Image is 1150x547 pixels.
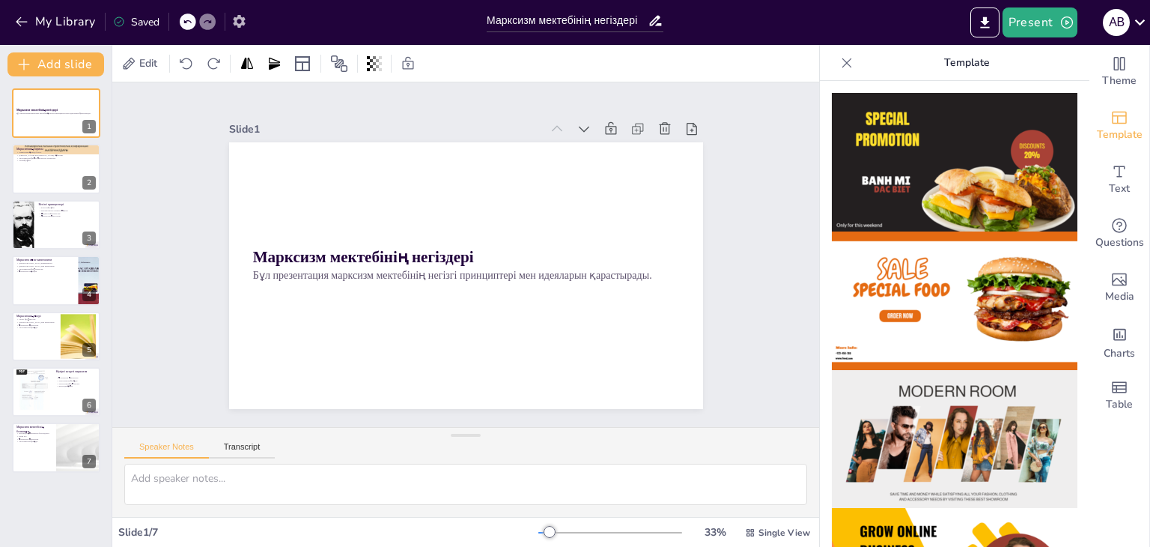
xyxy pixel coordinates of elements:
[1095,235,1144,251] span: Questions
[16,262,74,265] p: [DEMOGRAPHIC_DATA] кемшіліктері
[1089,369,1149,423] div: Add a table
[229,122,541,136] div: Slide 1
[1109,181,1130,197] span: Text
[1102,73,1137,89] span: Theme
[118,525,538,540] div: Slide 1 / 7
[859,45,1074,81] p: Template
[12,88,100,138] div: 1
[1089,207,1149,261] div: Get real-time input from your audience
[16,258,74,262] p: Марксизм және капитализм
[56,379,96,382] p: Экономикалық теңдік
[38,212,96,215] p: Өндірістік қатынастар
[16,314,56,318] p: Марксизмнің әсері
[832,93,1077,232] img: thumb-1.png
[16,426,52,434] p: Марксизм мектебінің болашағы
[16,268,74,271] p: Экономикалық дағдарыстар
[1106,396,1133,413] span: Table
[1089,261,1149,315] div: Add images, graphics, shapes or video
[16,108,58,111] strong: Марксизм мектебінің негіздері
[56,369,96,374] p: Қазіргі кездегі марксизм
[1089,315,1149,369] div: Add charts and graphs
[82,288,96,301] div: 4
[487,10,648,31] input: Insert title
[136,56,160,70] span: Edit
[82,176,96,190] div: 2
[16,159,96,162] p: Таптық күрес
[252,268,679,282] p: Бұл презентация марксизм мектебінің негізгі принциптері мен идеяларын қарастырады.
[7,52,104,76] button: Add slide
[832,370,1077,509] img: thumb-3.png
[16,112,96,115] p: Бұл презентация марксизм мектебінің негізгі принциптері мен идеяларын қарастырады.
[16,441,52,444] p: Экономикалық теңдік
[12,256,100,305] div: 4
[16,324,56,327] p: Әлеуметтік әділеттілік
[82,343,96,357] div: 5
[1089,153,1149,207] div: Add text boxes
[12,423,100,472] div: 7
[758,527,810,539] span: Single View
[38,206,96,209] p: Класстық күрес
[12,367,100,417] div: 6
[56,377,96,380] p: Әлеуметтік әділеттілік
[16,156,96,159] p: Экономикалық және әлеуметтік теориялар
[16,154,96,157] p: [PERSON_NAME] пен [PERSON_NAME] еңбектері
[12,200,100,250] div: 3
[56,382,96,385] p: Экологиялық мәселелер
[38,209,96,212] p: Материалистік тарихи көзқарас
[16,271,74,273] p: Әлеуметтік теңсіздік
[12,144,100,193] div: 2
[1103,7,1130,37] button: a b
[16,438,52,441] p: Әлеуметтік әділеттілік
[124,442,209,459] button: Speaker Notes
[209,442,276,459] button: Transcript
[16,318,56,321] p: Саяси қозғалыстар
[38,202,96,207] p: Негізгі принциптері
[16,147,96,151] p: Марксизмнің тарихы
[1103,9,1130,36] div: a b
[16,435,52,438] p: Білім алу
[697,525,733,540] div: 33 %
[82,120,96,133] div: 1
[290,52,314,76] div: Layout
[16,265,74,268] p: [DEMOGRAPHIC_DATA] мен коммунизм
[832,232,1077,370] img: thumb-2.png
[1089,45,1149,99] div: Change the overall theme
[1089,99,1149,153] div: Add ready made slides
[11,10,102,34] button: My Library
[16,321,56,324] p: [DEMOGRAPHIC_DATA] мен коммунизм
[82,232,96,245] div: 3
[82,399,96,412] div: 6
[970,7,1000,37] button: Export to PowerPoint
[1104,345,1135,362] span: Charts
[38,214,96,217] p: Әлеуметтік әділеттілік
[16,326,56,329] p: Экономикалық теңдік
[56,385,96,388] p: Жастардың рөлі
[82,455,96,468] div: 7
[12,312,100,361] div: 5
[16,151,96,154] p: Марксизмнің пайда болуы
[330,55,348,73] span: Position
[1097,127,1143,143] span: Template
[113,15,159,29] div: Saved
[16,432,52,435] p: Жастардың әлеуметтік белсенділігі
[252,248,473,265] strong: Марксизм мектебінің негіздері
[1003,7,1077,37] button: Present
[1105,288,1134,305] span: Media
